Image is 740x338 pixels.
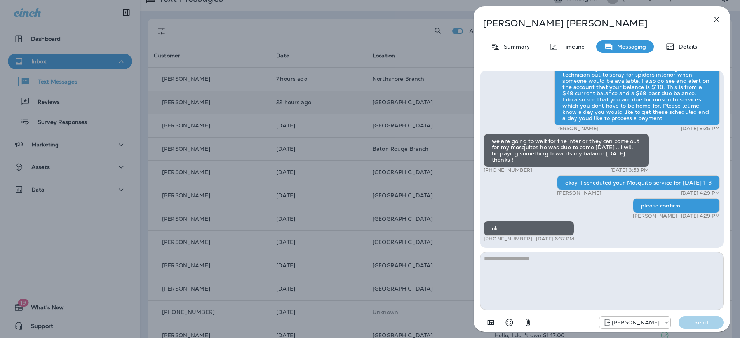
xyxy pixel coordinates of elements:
p: Summary [500,44,530,50]
p: [DATE] 3:25 PM [681,125,720,132]
p: Messaging [613,44,646,50]
p: [DATE] 4:29 PM [681,190,720,196]
p: Timeline [559,44,585,50]
div: please confirm [633,198,720,213]
p: [PERSON_NAME] [557,190,601,196]
p: Details [675,44,697,50]
p: [PERSON_NAME] [PERSON_NAME] [483,18,695,29]
p: [DATE] 4:29 PM [681,213,720,219]
button: Select an emoji [501,315,517,330]
button: Add in a premade template [483,315,498,330]
p: [DATE] 3:53 PM [610,167,649,173]
p: [PERSON_NAME] [612,319,660,326]
div: okay, I scheduled your Mosquito service for [DATE] 1-3 [557,175,720,190]
p: [DATE] 6:37 PM [536,236,574,242]
p: [PHONE_NUMBER] [484,167,532,173]
p: [PERSON_NAME] [554,125,599,132]
div: ok [484,221,574,236]
p: [PHONE_NUMBER] [484,236,532,242]
div: HI, I am sorry for the late response. I can get the technician out to spray for spiders interior ... [554,61,720,125]
div: we are going to wait for the interior they can come out for my mosquitos he was due to come [DATE... [484,134,649,167]
p: [PERSON_NAME] [633,213,677,219]
div: +1 (504) 576-9603 [599,318,671,327]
